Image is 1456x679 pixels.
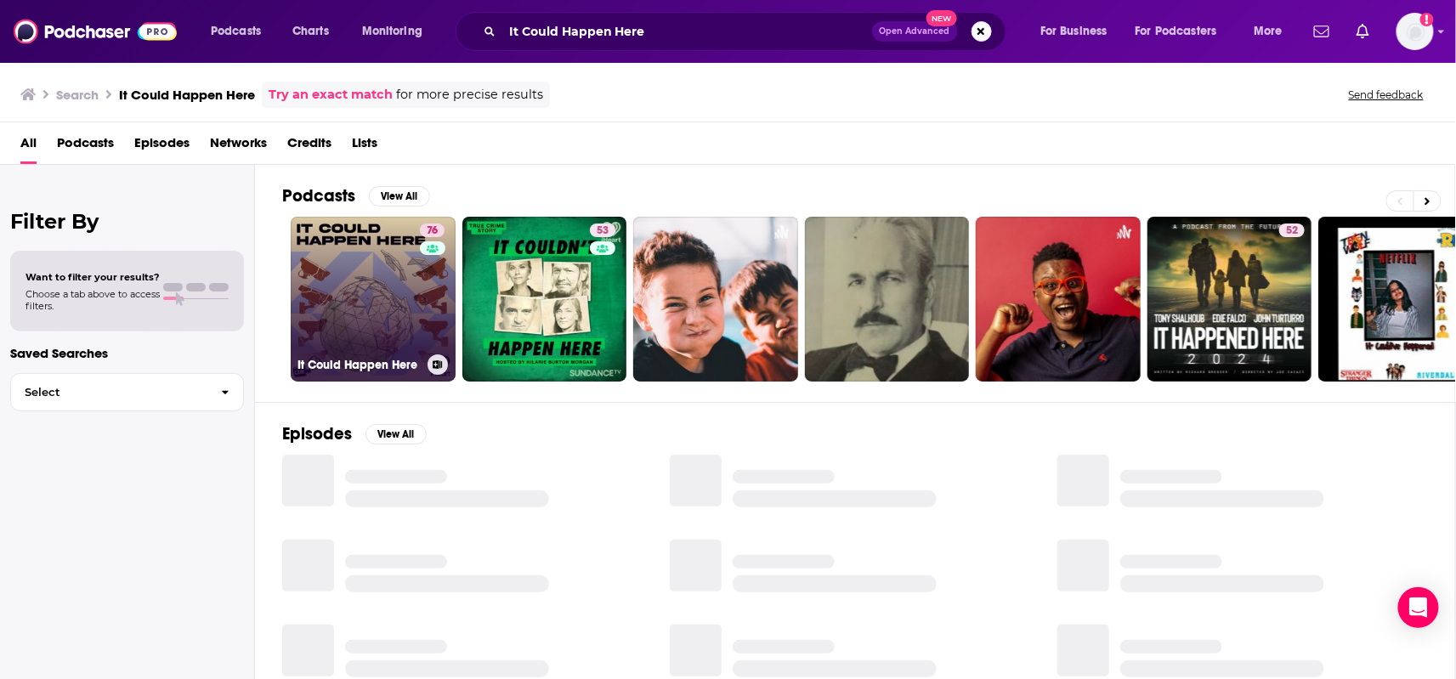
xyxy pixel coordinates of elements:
span: Want to filter your results? [25,271,160,283]
span: for more precise results [396,85,543,105]
a: 76It Could Happen Here [291,217,456,382]
a: Lists [352,129,377,164]
button: open menu [199,18,283,45]
span: 76 [427,223,438,240]
h2: Podcasts [282,185,355,207]
a: Try an exact match [269,85,393,105]
a: 52 [1147,217,1312,382]
button: Select [10,373,244,411]
span: Select [11,387,207,398]
span: For Podcasters [1136,20,1217,43]
h3: It Could Happen Here [297,358,421,372]
a: 53 [590,224,615,237]
span: Charts [292,20,329,43]
span: 52 [1286,223,1298,240]
a: Podcasts [57,129,114,164]
button: View All [369,186,430,207]
button: Show profile menu [1397,13,1434,50]
button: Send feedback [1344,88,1429,102]
button: open menu [1242,18,1304,45]
h3: It Could Happen Here [119,87,255,103]
span: For Business [1040,20,1108,43]
input: Search podcasts, credits, & more... [502,18,872,45]
span: Open Advanced [880,27,950,36]
h2: Filter By [10,209,244,234]
a: 52 [1279,224,1305,237]
a: Episodes [134,129,190,164]
h2: Episodes [282,423,352,444]
button: Open AdvancedNew [872,21,958,42]
a: PodcastsView All [282,185,430,207]
span: Monitoring [362,20,422,43]
div: Search podcasts, credits, & more... [472,12,1023,51]
a: Credits [287,129,331,164]
a: Show notifications dropdown [1307,17,1336,46]
span: Choose a tab above to access filters. [25,288,160,312]
a: 76 [420,224,445,237]
span: Podcasts [211,20,261,43]
div: Open Intercom Messenger [1398,587,1439,628]
h3: Search [56,87,99,103]
a: 53 [462,217,627,382]
span: New [926,10,957,26]
span: Logged in as sashagoldin [1397,13,1434,50]
button: open menu [350,18,445,45]
a: All [20,129,37,164]
a: EpisodesView All [282,423,427,444]
button: open menu [1028,18,1129,45]
span: 53 [597,223,609,240]
img: Podchaser - Follow, Share and Rate Podcasts [14,15,177,48]
svg: Add a profile image [1420,13,1434,26]
button: open menu [1125,18,1242,45]
img: User Profile [1397,13,1434,50]
span: More [1254,20,1283,43]
a: Charts [281,18,339,45]
button: View All [365,424,427,444]
a: Show notifications dropdown [1350,17,1376,46]
p: Saved Searches [10,345,244,361]
a: Networks [210,129,267,164]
